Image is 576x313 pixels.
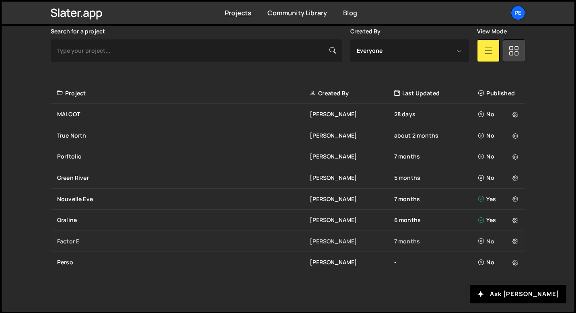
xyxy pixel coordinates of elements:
div: 7 months [394,195,478,203]
label: View Mode [477,28,507,35]
div: 7 months [394,152,478,161]
div: [PERSON_NAME] [310,237,394,245]
div: [PERSON_NAME] [310,152,394,161]
div: Project [57,89,310,97]
div: MALOOT [57,110,310,118]
div: about 2 months [394,132,478,140]
a: Oraline [PERSON_NAME] 6 months Yes [51,210,525,231]
div: No [478,174,520,182]
div: [PERSON_NAME] [310,110,394,118]
div: Nouvelle Eve [57,195,310,203]
div: 7 months [394,237,478,245]
div: Yes [478,216,520,224]
div: True North [57,132,310,140]
a: Green River [PERSON_NAME] 5 months No [51,167,525,189]
div: - [394,258,478,266]
div: [PERSON_NAME] [310,258,394,266]
a: Blog [343,8,357,17]
div: No [478,258,520,266]
label: Created By [350,28,381,35]
a: Community Library [267,8,327,17]
div: Published [478,89,520,97]
div: No [478,110,520,118]
a: Pe [511,6,525,20]
div: Created By [310,89,394,97]
div: No [478,132,520,140]
a: MALOOT [PERSON_NAME] 28 days No [51,104,525,125]
div: Perso [57,258,310,266]
a: Factor E [PERSON_NAME] 7 months No [51,231,525,252]
div: No [478,152,520,161]
div: Porftolio [57,152,310,161]
div: Yes [478,195,520,203]
div: [PERSON_NAME] [310,174,394,182]
div: [PERSON_NAME] [310,216,394,224]
a: Nouvelle Eve [PERSON_NAME] 7 months Yes [51,189,525,210]
div: 6 months [394,216,478,224]
a: True North [PERSON_NAME] about 2 months No [51,125,525,146]
label: Search for a project [51,28,105,35]
a: Porftolio [PERSON_NAME] 7 months No [51,146,525,167]
div: Oraline [57,216,310,224]
button: Ask [PERSON_NAME] [470,285,566,303]
div: Green River [57,174,310,182]
div: 28 days [394,110,478,118]
div: No [478,237,520,245]
input: Type your project... [51,39,342,62]
div: Factor E [57,237,310,245]
a: Perso [PERSON_NAME] - No [51,252,525,273]
div: 5 months [394,174,478,182]
div: [PERSON_NAME] [310,195,394,203]
div: Last Updated [394,89,478,97]
div: [PERSON_NAME] [310,132,394,140]
a: Projects [225,8,251,17]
